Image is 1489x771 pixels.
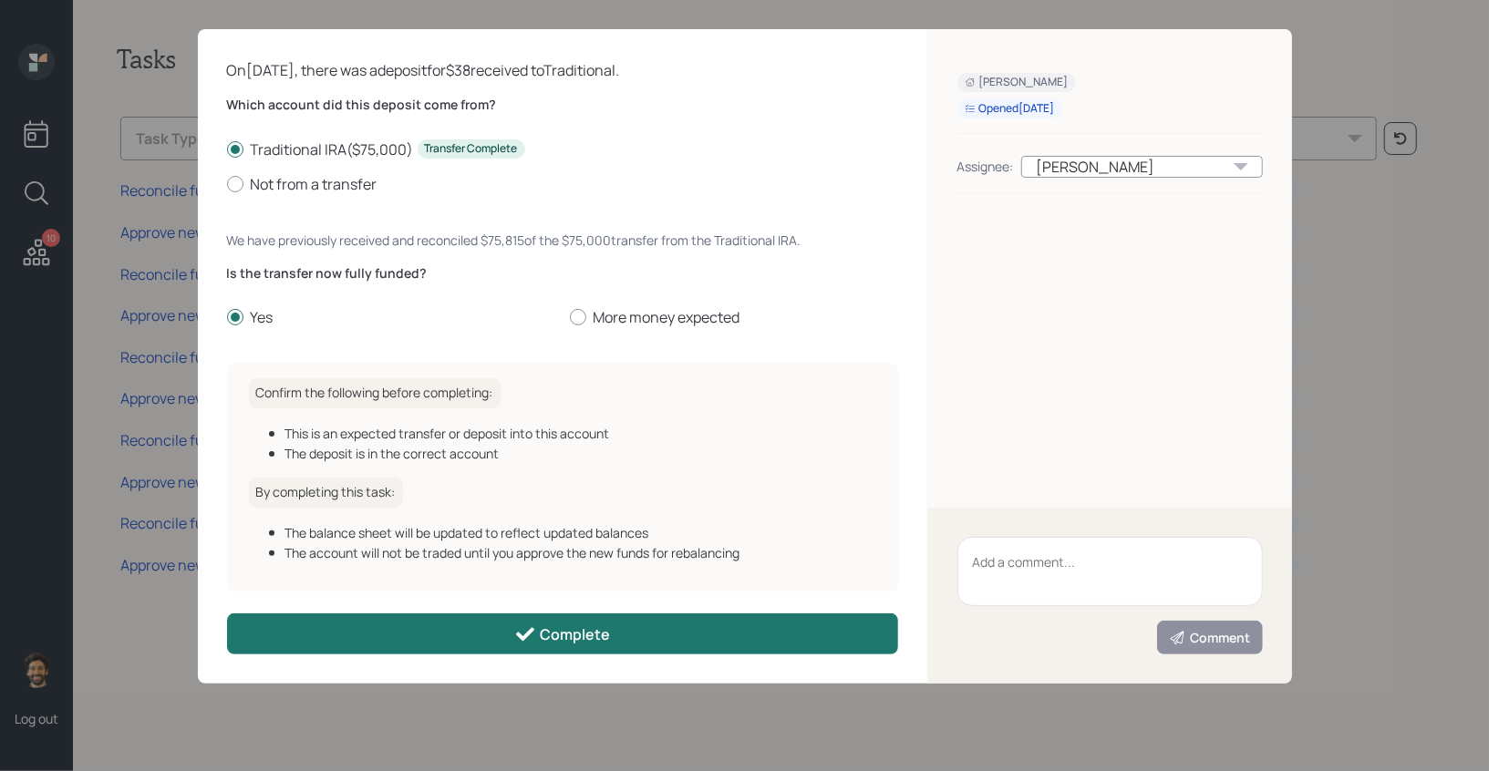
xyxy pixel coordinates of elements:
[957,157,1014,176] div: Assignee:
[227,231,898,250] div: We have previously received and reconciled $75,815 of the $75,000 transfer from the Traditional I...
[227,174,898,194] label: Not from a transfer
[1021,156,1263,178] div: [PERSON_NAME]
[227,96,898,114] label: Which account did this deposit come from?
[1169,629,1251,647] div: Comment
[514,623,610,645] div: Complete
[1157,621,1263,654] button: Comment
[249,378,501,408] h6: Confirm the following before completing:
[285,523,876,542] div: The balance sheet will be updated to reflect updated balances
[227,264,898,283] label: Is the transfer now fully funded?
[227,307,555,327] label: Yes
[425,141,518,157] div: Transfer Complete
[570,307,898,327] label: More money expected
[285,543,876,562] div: The account will not be traded until you approve the new funds for rebalancing
[227,613,898,654] button: Complete
[285,424,876,443] div: This is an expected transfer or deposit into this account
[249,478,403,508] h6: By completing this task:
[227,139,898,159] label: Traditional IRA ( $75,000 )
[965,75,1069,90] div: [PERSON_NAME]
[965,101,1055,117] div: Opened [DATE]
[227,59,898,81] div: On [DATE] , there was a deposit for $38 received to Traditional .
[285,444,876,463] div: The deposit is in the correct account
